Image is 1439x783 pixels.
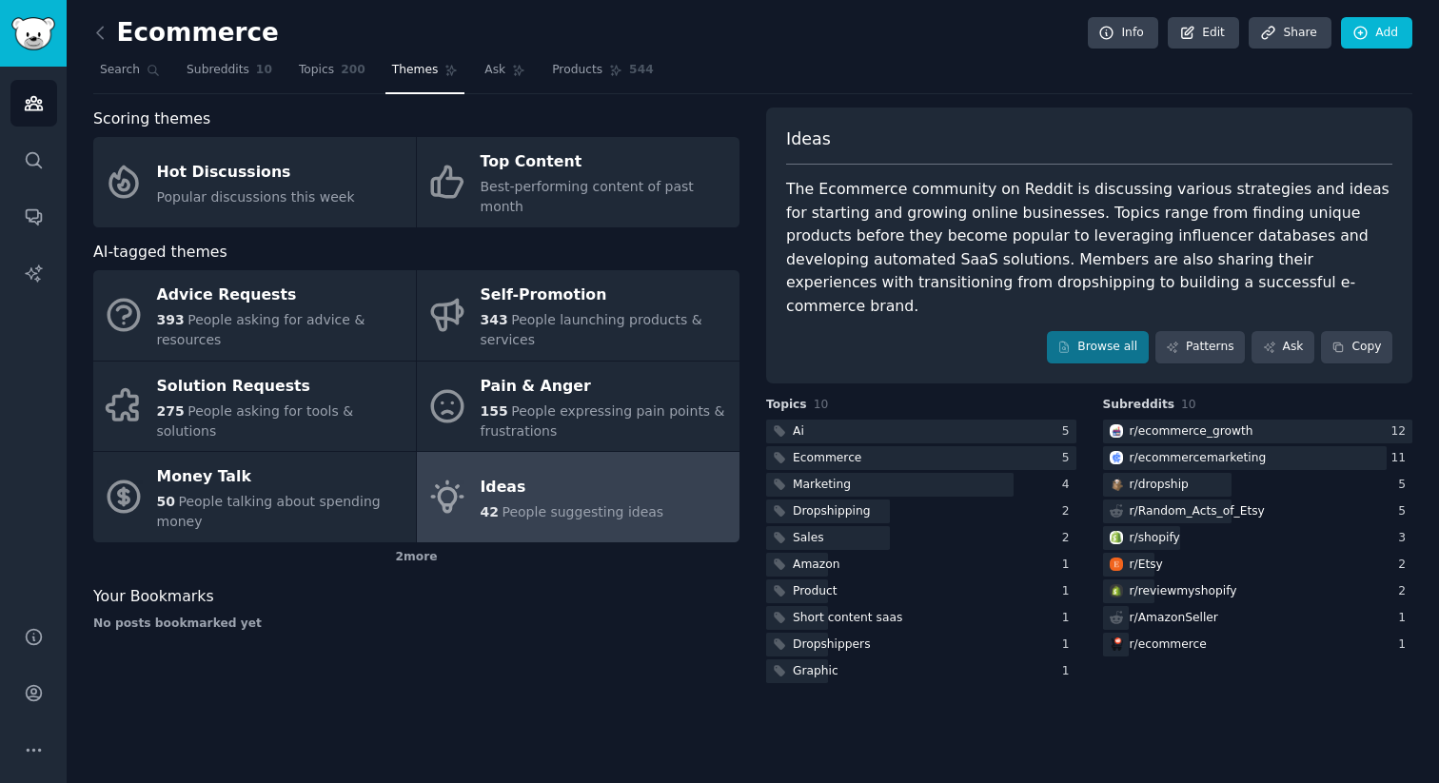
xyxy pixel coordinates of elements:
[1103,553,1413,577] a: Etsyr/Etsy2
[484,62,505,79] span: Ask
[766,579,1076,603] a: Product1
[93,241,227,264] span: AI-tagged themes
[793,423,804,440] div: Ai
[1130,503,1265,520] div: r/ Random_Acts_of_Etsy
[1321,331,1392,363] button: Copy
[1398,477,1412,494] div: 5
[1168,17,1239,49] a: Edit
[93,585,214,609] span: Your Bookmarks
[1130,583,1237,600] div: r/ reviewmyshopify
[793,477,851,494] div: Marketing
[93,108,210,131] span: Scoring themes
[1110,531,1123,544] img: shopify
[1155,331,1245,363] a: Patterns
[100,62,140,79] span: Search
[1130,610,1218,627] div: r/ AmazonSeller
[629,62,654,79] span: 544
[157,312,185,327] span: 393
[157,312,365,347] span: People asking for advice & resources
[793,610,902,627] div: Short content saas
[417,362,739,452] a: Pain & Anger155People expressing pain points & frustrations
[93,452,416,542] a: Money Talk50People talking about spending money
[1062,503,1076,520] div: 2
[1390,423,1412,440] div: 12
[1110,478,1123,491] img: dropship
[766,606,1076,630] a: Short content saas1
[766,659,1076,683] a: Graphic1
[1252,331,1314,363] a: Ask
[545,55,660,94] a: Products544
[93,18,279,49] h2: Ecommerce
[1110,424,1123,438] img: ecommerce_growth
[786,127,831,151] span: Ideas
[1062,663,1076,680] div: 1
[1110,558,1123,571] img: Etsy
[793,530,824,547] div: Sales
[1062,610,1076,627] div: 1
[1398,530,1412,547] div: 3
[157,371,406,401] div: Solution Requests
[481,147,730,178] div: Top Content
[392,62,439,79] span: Themes
[481,312,702,347] span: People launching products & services
[157,403,354,439] span: People asking for tools & solutions
[766,526,1076,550] a: Sales2
[1398,610,1412,627] div: 1
[766,397,807,414] span: Topics
[157,189,355,205] span: Popular discussions this week
[1390,450,1412,467] div: 11
[786,178,1392,318] div: The Ecommerce community on Reddit is discussing various strategies and ideas for starting and gro...
[1398,636,1412,654] div: 1
[793,503,871,520] div: Dropshipping
[766,499,1076,523] a: Dropshipping2
[187,62,249,79] span: Subreddits
[1062,583,1076,600] div: 1
[1062,557,1076,574] div: 1
[93,362,416,452] a: Solution Requests275People asking for tools & solutions
[385,55,465,94] a: Themes
[793,450,861,467] div: Ecommerce
[793,583,838,600] div: Product
[157,281,406,311] div: Advice Requests
[157,494,381,529] span: People talking about spending money
[793,557,840,574] div: Amazon
[1181,398,1196,411] span: 10
[93,55,167,94] a: Search
[1103,499,1413,523] a: r/Random_Acts_of_Etsy5
[417,137,739,227] a: Top ContentBest-performing content of past month
[417,270,739,361] a: Self-Promotion343People launching products & services
[157,462,406,493] div: Money Talk
[552,62,602,79] span: Products
[793,636,871,654] div: Dropshippers
[814,398,829,411] span: 10
[1130,450,1267,467] div: r/ ecommercemarketing
[1062,423,1076,440] div: 5
[481,371,730,401] div: Pain & Anger
[766,420,1076,443] a: Ai5
[1130,530,1180,547] div: r/ shopify
[481,403,725,439] span: People expressing pain points & frustrations
[1130,477,1189,494] div: r/ dropship
[481,472,664,502] div: Ideas
[157,403,185,419] span: 275
[1088,17,1158,49] a: Info
[481,312,508,327] span: 343
[481,179,694,214] span: Best-performing content of past month
[93,270,416,361] a: Advice Requests393People asking for advice & resources
[481,281,730,311] div: Self-Promotion
[1047,331,1149,363] a: Browse all
[1110,637,1123,651] img: ecommerce
[1110,584,1123,597] img: reviewmyshopify
[502,504,663,519] span: People suggesting ideas
[93,137,416,227] a: Hot DiscussionsPopular discussions this week
[93,542,739,573] div: 2 more
[478,55,532,94] a: Ask
[11,17,55,50] img: GummySearch logo
[180,55,279,94] a: Subreddits10
[1341,17,1412,49] a: Add
[1398,583,1412,600] div: 2
[766,553,1076,577] a: Amazon1
[766,446,1076,470] a: Ecommerce5
[256,62,272,79] span: 10
[1103,473,1413,497] a: dropshipr/dropship5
